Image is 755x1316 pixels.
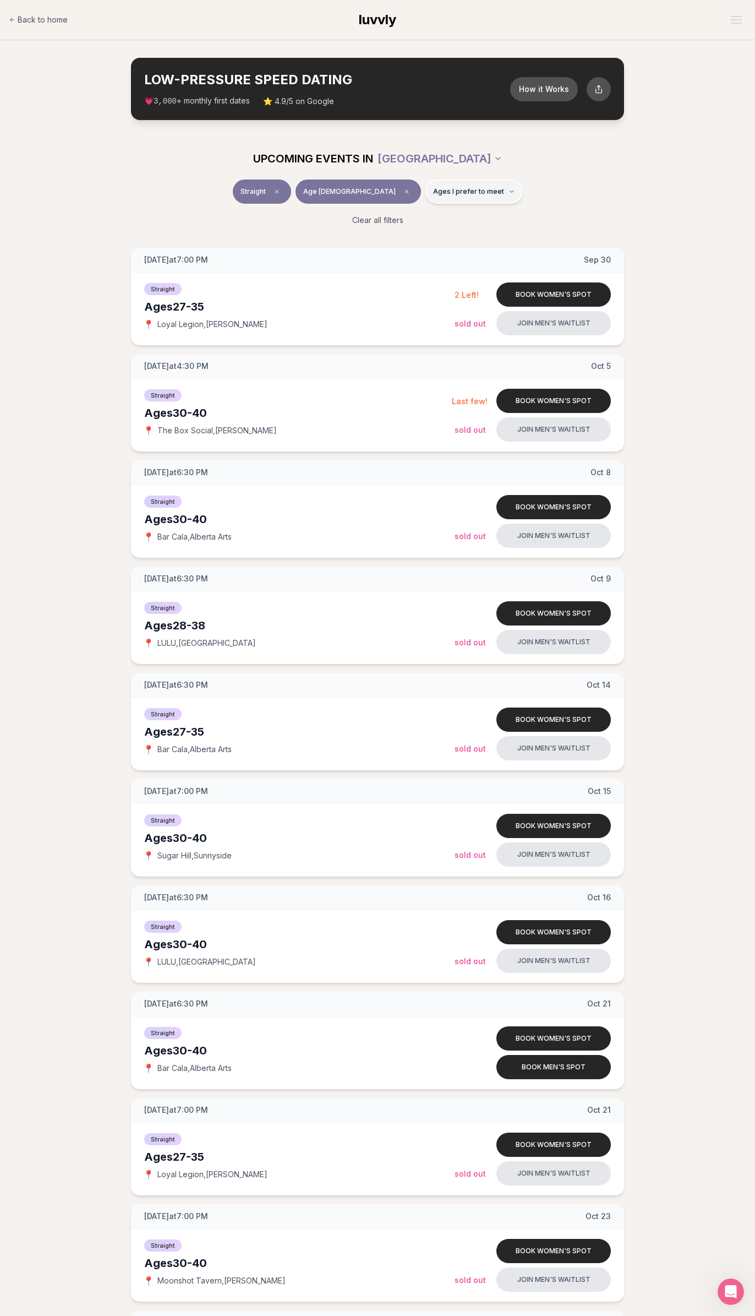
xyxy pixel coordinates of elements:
span: Sold Out [455,850,486,860]
span: Oct 9 [590,573,611,584]
button: Join men's waitlist [496,1268,611,1292]
span: 📍 [144,320,153,329]
span: Straight [144,921,182,933]
span: [DATE] at 6:30 PM [144,467,208,478]
span: 📍 [144,1276,153,1285]
span: Sold Out [455,425,486,434]
span: Sold Out [455,531,486,541]
div: Ages 27-35 [144,724,455,739]
a: Join men's waitlist [496,842,611,867]
button: Book women's spot [496,495,611,519]
span: [DATE] at 7:00 PM [144,786,208,797]
span: Straight [144,496,182,508]
span: Sold Out [455,1169,486,1178]
button: Book women's spot [496,1239,611,1263]
span: [DATE] at 6:30 PM [144,998,208,1009]
span: Sold Out [455,1275,486,1285]
span: Straight [240,187,266,196]
a: Join men's waitlist [496,311,611,335]
div: Ages 27-35 [144,1149,455,1165]
span: [DATE] at 7:00 PM [144,1105,208,1116]
button: Join men's waitlist [496,949,611,973]
div: Ages 30-40 [144,405,452,421]
span: [DATE] at 6:30 PM [144,573,208,584]
span: LULU , [GEOGRAPHIC_DATA] [157,638,256,649]
span: Sold Out [455,638,486,647]
button: Join men's waitlist [496,630,611,654]
span: Straight [144,283,182,295]
span: Straight [144,389,182,401]
span: Loyal Legion , [PERSON_NAME] [157,319,267,330]
button: Join men's waitlist [496,524,611,548]
a: Back to home [9,9,68,31]
span: [DATE] at 4:30 PM [144,361,209,372]
span: 📍 [144,851,153,860]
span: [DATE] at 7:00 PM [144,1211,208,1222]
span: 📍 [144,532,153,541]
button: Book women's spot [496,1026,611,1051]
span: Oct 21 [587,1105,611,1116]
button: Book women's spot [496,814,611,838]
button: [GEOGRAPHIC_DATA] [377,146,502,171]
span: LULU , [GEOGRAPHIC_DATA] [157,956,256,967]
span: Straight [144,814,182,826]
div: Ages 30-40 [144,1043,455,1058]
span: 📍 [144,1170,153,1179]
span: Last few! [452,396,488,406]
span: Sold Out [455,319,486,328]
button: Join men's waitlist [496,736,611,760]
span: 📍 [144,745,153,754]
span: Age [DEMOGRAPHIC_DATA] [303,187,396,196]
span: 📍 [144,639,153,648]
div: Ages 30-40 [144,512,455,527]
span: Clear age [400,185,413,198]
button: Book women's spot [496,708,611,732]
span: 📍 [144,426,153,435]
span: Bar Cala , Alberta Arts [157,744,232,755]
span: [DATE] at 6:30 PM [144,679,208,690]
button: Clear all filters [346,208,410,232]
span: Straight [144,1239,182,1252]
button: Join men's waitlist [496,1161,611,1186]
div: Ages 27-35 [144,299,455,314]
span: ⭐ 4.9/5 on Google [263,96,334,107]
button: Book women's spot [496,920,611,944]
span: luvvly [359,12,396,28]
span: Clear event type filter [270,185,283,198]
button: Book women's spot [496,282,611,307]
span: The Box Social , [PERSON_NAME] [157,425,277,436]
span: Oct 15 [588,786,611,797]
span: Bar Cala , Alberta Arts [157,531,232,542]
button: Book women's spot [496,389,611,413]
span: Oct 8 [590,467,611,478]
span: [DATE] at 7:00 PM [144,254,208,265]
h2: LOW-PRESSURE SPEED DATING [144,71,510,89]
button: Book women's spot [496,1133,611,1157]
span: 📍 [144,958,153,966]
span: Sugar Hill , Sunnyside [157,850,232,861]
div: Ages 30-40 [144,1255,455,1271]
button: How it Works [510,77,578,101]
span: Oct 16 [587,892,611,903]
a: Join men's waitlist [496,417,611,442]
span: Straight [144,708,182,720]
span: Oct 23 [586,1211,611,1222]
span: 2 Left! [455,290,479,300]
span: Back to home [18,14,68,25]
span: Straight [144,1133,182,1145]
div: Ages 30-40 [144,830,455,846]
button: StraightClear event type filter [233,180,291,204]
button: Book men's spot [496,1055,611,1079]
